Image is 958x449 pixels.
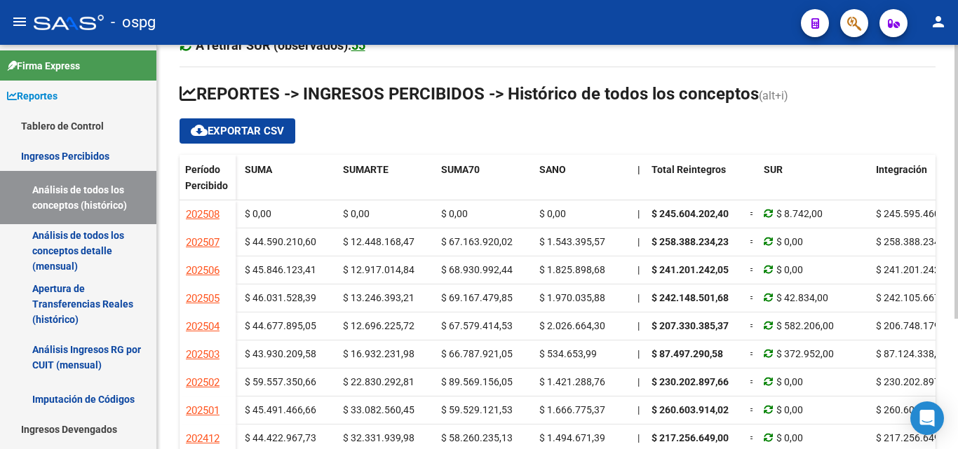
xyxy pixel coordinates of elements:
span: $ 1.666.775,37 [539,404,605,415]
span: = [750,320,755,331]
span: $ 12.696.225,72 [343,320,414,331]
span: $ 245.595.460,40 [876,208,953,219]
span: = [750,432,755,443]
span: 202503 [186,348,220,361]
span: = [750,376,755,387]
datatable-header-cell: Período Percibido [180,155,236,214]
span: $ 0,00 [539,208,566,219]
span: REPORTES -> INGRESOS PERCIBIDOS -> Histórico de todos los conceptos [180,84,759,104]
span: = [750,208,755,219]
span: $ 241.201.242,05 [652,264,729,275]
span: 202507 [186,236,220,249]
span: $ 1.543.395,57 [539,236,605,247]
span: $ 217.256.649,00 [876,432,953,443]
span: $ 44.422.967,73 [245,432,316,443]
datatable-header-cell: SUMA [239,155,337,214]
span: $ 87.497.290,58 [652,348,723,359]
span: $ 241.201.242,05 [876,264,953,275]
span: $ 0,00 [441,208,468,219]
span: 202502 [186,376,220,389]
span: | [637,164,640,175]
span: Integración [876,164,927,175]
span: = [750,348,755,359]
datatable-header-cell: SANO [534,155,632,214]
span: $ 58.260.235,13 [441,432,513,443]
datatable-header-cell: | [632,155,646,214]
span: $ 2.026.664,30 [539,320,605,331]
span: - ospg [111,7,156,38]
datatable-header-cell: SUMARTE [337,155,436,214]
span: $ 89.569.156,05 [441,376,513,387]
span: $ 0,00 [245,208,271,219]
span: | [637,320,640,331]
span: 202412 [186,432,220,445]
span: | [637,376,640,387]
span: 202501 [186,404,220,417]
span: $ 260.603.914,02 [652,404,729,415]
span: Total Reintegros [652,164,726,175]
span: $ 372.952,00 [776,348,834,359]
datatable-header-cell: SUMA70 [436,155,534,214]
span: $ 230.202.897,66 [876,376,953,387]
span: $ 0,00 [776,236,803,247]
span: $ 217.256.649,00 [652,432,729,443]
span: $ 42.834,00 [776,292,828,303]
span: | [637,348,640,359]
span: SUMA70 [441,164,480,175]
span: $ 12.448.168,47 [343,236,414,247]
span: | [637,208,640,219]
span: $ 207.330.385,37 [652,320,729,331]
span: 202506 [186,264,220,277]
span: $ 260.603.914,02 [876,404,953,415]
span: $ 1.494.671,39 [539,432,605,443]
span: Firma Express [7,58,80,74]
span: 202505 [186,292,220,305]
span: $ 1.970.035,88 [539,292,605,303]
span: | [637,404,640,415]
span: SUMA [245,164,272,175]
datatable-header-cell: Total Reintegros [646,155,744,214]
span: $ 242.148.501,68 [652,292,729,303]
span: = [750,292,755,303]
span: $ 69.167.479,85 [441,292,513,303]
span: = [750,264,755,275]
span: $ 68.930.992,44 [441,264,513,275]
span: $ 44.590.210,60 [245,236,316,247]
span: $ 258.388.234,23 [876,236,953,247]
mat-icon: menu [11,13,28,30]
span: $ 45.846.123,41 [245,264,316,275]
span: Reportes [7,88,58,104]
button: Exportar CSV [180,118,295,144]
span: $ 0,00 [776,264,803,275]
span: | [637,432,640,443]
datatable-header-cell: SUR [758,155,870,214]
span: $ 16.932.231,98 [343,348,414,359]
span: $ 32.331.939,98 [343,432,414,443]
span: = [750,404,755,415]
span: $ 0,00 [776,432,803,443]
span: $ 8.742,00 [776,208,823,219]
span: $ 582.206,00 [776,320,834,331]
span: SUR [764,164,783,175]
span: 202508 [186,208,220,221]
span: $ 0,00 [776,376,803,387]
span: $ 59.557.350,66 [245,376,316,387]
span: $ 258.388.234,23 [652,236,729,247]
span: 202504 [186,320,220,333]
span: | [637,292,640,303]
span: $ 46.031.528,39 [245,292,316,303]
span: $ 44.677.895,05 [245,320,316,331]
span: $ 13.246.393,21 [343,292,414,303]
span: = [750,236,755,247]
span: $ 45.491.466,66 [245,404,316,415]
span: $ 67.163.920,02 [441,236,513,247]
span: $ 87.124.338,58 [876,348,947,359]
mat-icon: cloud_download [191,122,208,139]
span: SUMARTE [343,164,389,175]
span: $ 59.529.121,53 [441,404,513,415]
span: $ 0,00 [776,404,803,415]
mat-icon: person [930,13,947,30]
span: $ 534.653,99 [539,348,597,359]
span: $ 33.082.560,45 [343,404,414,415]
span: Período Percibido [185,164,228,191]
